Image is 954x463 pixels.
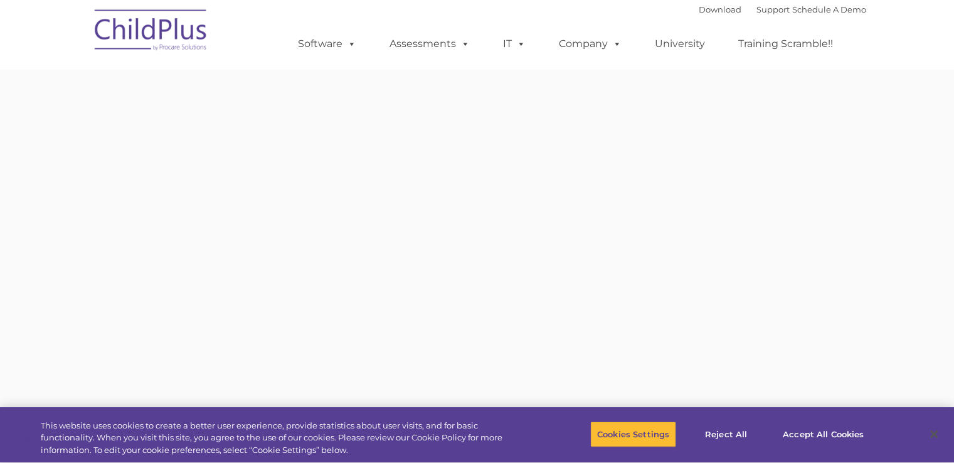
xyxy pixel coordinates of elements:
[88,1,214,63] img: ChildPlus by Procare Solutions
[285,31,369,56] a: Software
[756,4,790,14] a: Support
[41,420,525,457] div: This website uses cookies to create a better user experience, provide statistics about user visit...
[546,31,634,56] a: Company
[776,421,871,447] button: Accept All Cookies
[377,31,482,56] a: Assessments
[490,31,538,56] a: IT
[792,4,866,14] a: Schedule A Demo
[726,31,845,56] a: Training Scramble!!
[687,421,765,447] button: Reject All
[590,421,676,447] button: Cookies Settings
[642,31,718,56] a: University
[699,4,866,14] font: |
[699,4,741,14] a: Download
[920,420,948,448] button: Close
